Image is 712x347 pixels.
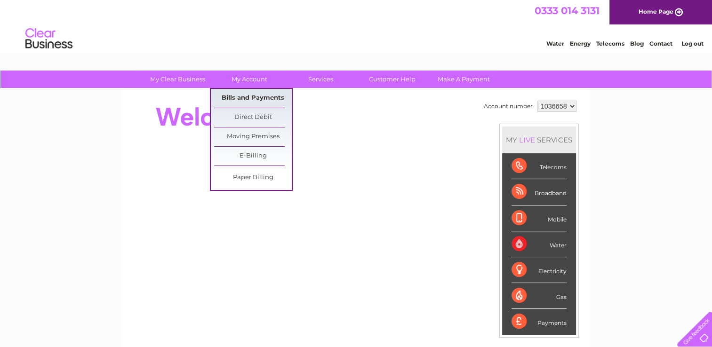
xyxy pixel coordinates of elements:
div: Gas [512,283,567,309]
a: Make A Payment [425,71,503,88]
div: Broadband [512,179,567,205]
a: Water [546,40,564,47]
div: LIVE [517,135,537,144]
a: Services [282,71,360,88]
a: Customer Help [353,71,431,88]
div: Electricity [512,257,567,283]
div: MY SERVICES [502,126,576,153]
a: My Clear Business [139,71,216,88]
div: Payments [512,309,567,334]
a: Direct Debit [214,108,292,127]
a: 0333 014 3131 [535,5,600,16]
a: E-Billing [214,147,292,166]
a: Contact [649,40,672,47]
div: Telecoms [512,153,567,179]
a: Energy [570,40,591,47]
a: Paper Billing [214,168,292,187]
a: Log out [681,40,703,47]
td: Account number [481,98,535,114]
a: Telecoms [596,40,624,47]
img: logo.png [25,24,73,53]
a: Moving Premises [214,127,292,146]
div: Mobile [512,205,567,231]
div: Water [512,231,567,257]
a: My Account [210,71,288,88]
a: Blog [630,40,644,47]
a: Bills and Payments [214,89,292,108]
div: Clear Business is a trading name of Verastar Limited (registered in [GEOGRAPHIC_DATA] No. 3667643... [134,5,579,46]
